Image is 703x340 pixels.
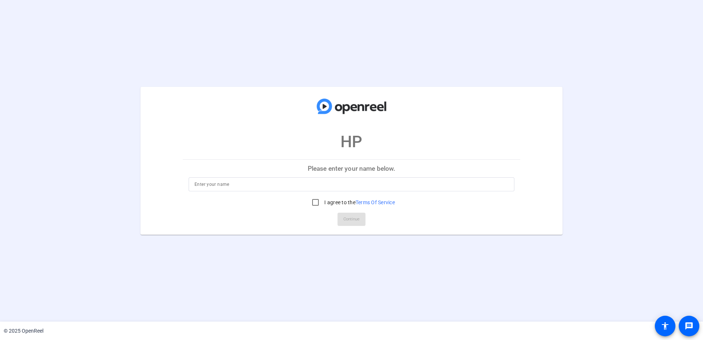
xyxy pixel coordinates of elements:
[183,160,520,177] p: Please enter your name below.
[685,322,693,330] mat-icon: message
[356,199,395,205] a: Terms Of Service
[323,199,395,206] label: I agree to the
[661,322,670,330] mat-icon: accessibility
[315,94,388,118] img: company-logo
[340,130,363,154] p: HP
[4,327,43,335] div: © 2025 OpenReel
[195,180,508,189] input: Enter your name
